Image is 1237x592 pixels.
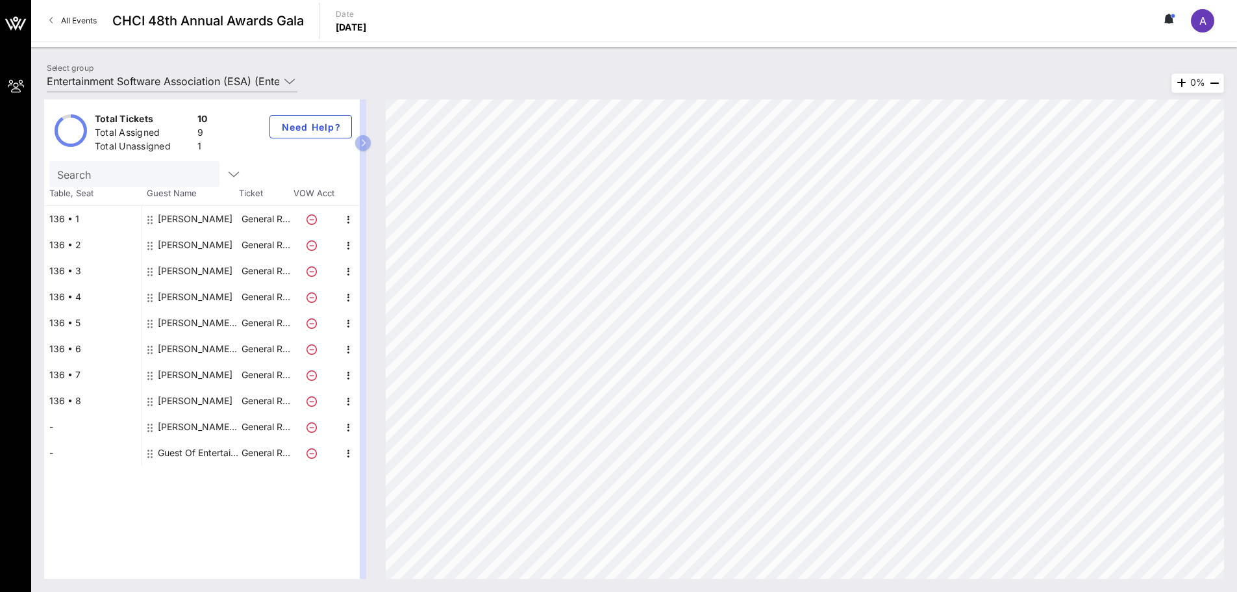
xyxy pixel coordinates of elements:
div: Total Unassigned [95,140,192,156]
span: Need Help? [281,122,341,133]
a: All Events [42,10,105,31]
p: General R… [240,362,292,388]
span: Ticket [239,187,291,200]
div: Jason Mahler Entertainment Software Association (ESA) [158,414,240,440]
div: Marco Manosalvas [158,258,232,284]
div: Camilo Manjarres Entertainment Software Association (ESA) [158,336,240,362]
div: - [44,440,142,466]
div: 136 • 4 [44,284,142,310]
div: 136 • 1 [44,206,142,232]
span: CHCI 48th Annual Awards Gala [112,11,304,31]
div: 9 [197,126,208,142]
div: Guest Of Entertainment Software Association (ESA) [158,440,240,466]
div: Total Assigned [95,126,192,142]
p: General R… [240,440,292,466]
div: 136 • 8 [44,388,142,414]
div: - [44,414,142,440]
div: Brooke Grams [158,388,232,414]
div: A [1191,9,1214,32]
p: General R… [240,284,292,310]
span: Table, Seat [44,187,142,200]
p: [DATE] [336,21,367,34]
p: General R… [240,206,292,232]
p: General R… [240,388,292,414]
div: Alyssa Slaimen [158,362,232,388]
div: Nelson Cruz [158,206,232,232]
p: Date [336,8,367,21]
div: 136 • 2 [44,232,142,258]
p: General R… [240,414,292,440]
div: 10 [197,112,208,129]
div: Stephanie Sienkowski [158,284,232,310]
p: General R… [240,232,292,258]
div: 136 • 3 [44,258,142,284]
div: 0% [1171,73,1224,93]
button: Need Help? [269,115,352,138]
label: Select group [47,63,94,73]
div: Total Tickets [95,112,192,129]
div: 136 • 7 [44,362,142,388]
p: General R… [240,336,292,362]
div: Katherine Costa Entertainment Software Association (ESA) [158,310,240,336]
span: All Events [61,16,97,25]
div: 136 • 6 [44,336,142,362]
p: General R… [240,258,292,284]
div: 136 • 5 [44,310,142,336]
div: 1 [197,140,208,156]
div: Joseph Montano [158,232,232,258]
p: General R… [240,310,292,336]
span: A [1199,14,1206,27]
span: VOW Acct [291,187,336,200]
span: Guest Name [142,187,239,200]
